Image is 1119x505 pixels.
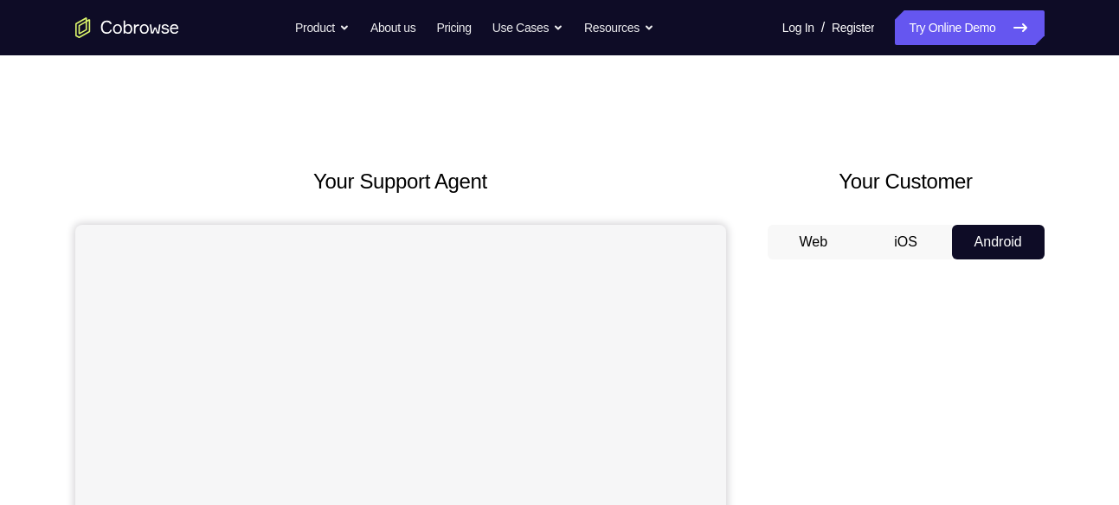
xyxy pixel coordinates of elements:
a: Try Online Demo [895,10,1044,45]
button: Resources [584,10,654,45]
button: Web [768,225,860,259]
h2: Your Customer [768,166,1045,197]
button: iOS [859,225,952,259]
a: Pricing [436,10,471,45]
button: Product [295,10,350,45]
h2: Your Support Agent [75,166,726,197]
button: Use Cases [492,10,563,45]
span: / [821,17,825,38]
button: Android [952,225,1045,259]
a: About us [370,10,415,45]
a: Register [832,10,874,45]
a: Log In [782,10,814,45]
a: Go to the home page [75,17,179,38]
